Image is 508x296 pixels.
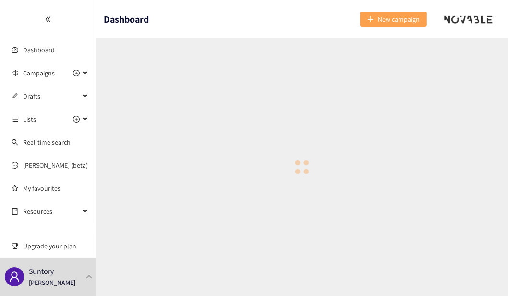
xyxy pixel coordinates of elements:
[73,70,80,76] span: plus-circle
[12,208,18,215] span: book
[23,179,88,198] a: My favourites
[23,161,88,170] a: [PERSON_NAME] (beta)
[23,46,55,54] a: Dashboard
[23,110,36,129] span: Lists
[73,116,80,123] span: plus-circle
[12,116,18,123] span: unordered-list
[12,70,18,76] span: sound
[378,14,420,25] span: New campaign
[29,265,54,277] p: Suntory
[45,16,51,23] span: double-left
[360,12,427,27] button: plusNew campaign
[23,63,55,83] span: Campaigns
[23,202,80,221] span: Resources
[367,16,374,24] span: plus
[351,192,508,296] iframe: Chat Widget
[23,236,88,256] span: Upgrade your plan
[9,271,20,283] span: user
[23,138,71,147] a: Real-time search
[29,277,75,288] p: [PERSON_NAME]
[12,93,18,99] span: edit
[23,86,80,106] span: Drafts
[12,243,18,249] span: trophy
